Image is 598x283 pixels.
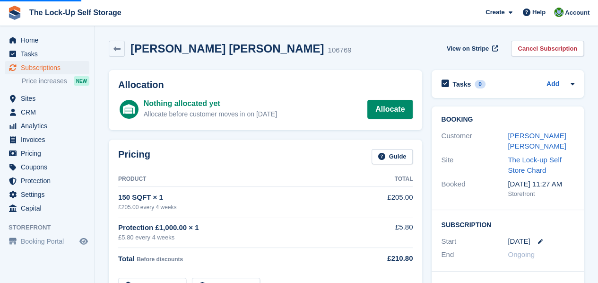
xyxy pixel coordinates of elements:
[475,80,485,88] div: 0
[447,44,489,53] span: View on Stripe
[26,5,125,20] a: The Lock-Up Self Storage
[21,147,78,160] span: Pricing
[372,149,413,165] a: Guide
[21,119,78,133] span: Analytics
[5,147,89,160] a: menu
[118,203,368,212] div: £205.00 every 4 weeks
[368,172,413,187] th: Total
[452,80,471,88] h2: Tasks
[441,179,508,199] div: Booked
[532,8,546,17] span: Help
[21,235,78,248] span: Booking Portal
[443,41,500,56] a: View on Stripe
[118,192,368,203] div: 150 SQFT × 1
[367,100,413,119] a: Allocate
[22,76,89,86] a: Price increases NEW
[441,116,574,124] h2: Booking
[5,47,89,61] a: menu
[74,76,89,86] div: NEW
[5,235,89,248] a: menu
[328,45,351,56] div: 106769
[508,132,566,150] a: [PERSON_NAME] [PERSON_NAME]
[5,188,89,201] a: menu
[5,174,89,187] a: menu
[5,160,89,174] a: menu
[21,202,78,215] span: Capital
[144,109,277,119] div: Allocate before customer moves in on [DATE]
[22,77,67,86] span: Price increases
[508,250,535,258] span: Ongoing
[5,106,89,119] a: menu
[5,34,89,47] a: menu
[5,92,89,105] a: menu
[21,174,78,187] span: Protection
[508,156,561,175] a: The Lock-up Self Store Chard
[441,220,574,229] h2: Subscription
[21,61,78,74] span: Subscriptions
[21,188,78,201] span: Settings
[441,249,508,260] div: End
[441,155,508,176] div: Site
[144,98,277,109] div: Nothing allocated yet
[118,172,368,187] th: Product
[21,47,78,61] span: Tasks
[5,202,89,215] a: menu
[118,233,368,242] div: £5.80 every 4 weeks
[21,133,78,146] span: Invoices
[508,236,530,247] time: 2025-09-24 00:00:00 UTC
[508,179,574,190] div: [DATE] 11:27 AM
[21,34,78,47] span: Home
[118,149,150,165] h2: Pricing
[137,256,183,263] span: Before discounts
[21,92,78,105] span: Sites
[78,236,89,247] a: Preview store
[9,223,94,232] span: Storefront
[511,41,584,56] a: Cancel Subscription
[5,133,89,146] a: menu
[21,160,78,174] span: Coupons
[368,253,413,264] div: £210.80
[546,79,559,90] a: Add
[21,106,78,119] span: CRM
[441,236,508,247] div: Start
[554,8,563,17] img: Andrew Beer
[5,61,89,74] a: menu
[485,8,504,17] span: Create
[8,6,22,20] img: stora-icon-8386f47178a22dfd0bd8f6a31ec36ba5ce8667c1dd55bd0f319d3a0aa187defe.svg
[118,80,413,90] h2: Allocation
[508,189,574,199] div: Storefront
[118,255,135,263] span: Total
[5,119,89,133] a: menu
[441,131,508,152] div: Customer
[368,217,413,248] td: £5.80
[130,42,324,55] h2: [PERSON_NAME] [PERSON_NAME]
[565,8,589,18] span: Account
[118,222,368,233] div: Protection £1,000.00 × 1
[368,187,413,217] td: £205.00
